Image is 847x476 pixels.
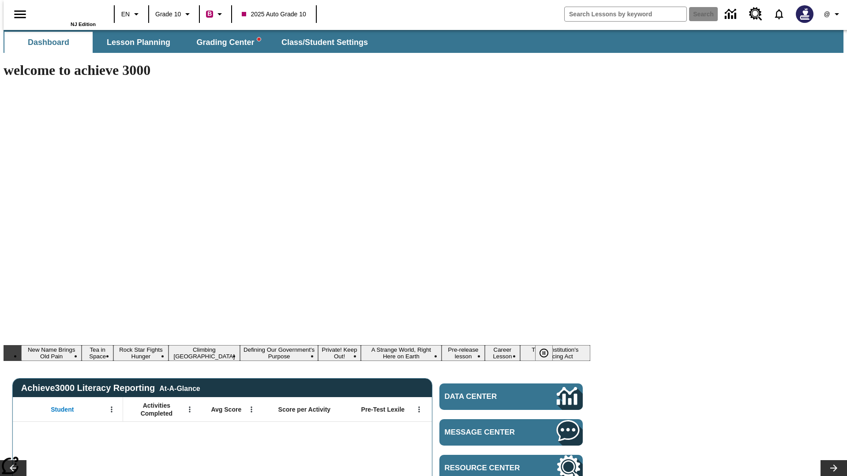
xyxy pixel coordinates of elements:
[744,2,768,26] a: Resource Center, Will open in new tab
[127,402,186,417] span: Activities Completed
[281,37,368,48] span: Class/Student Settings
[196,37,260,48] span: Grading Center
[169,345,240,361] button: Slide 4 Climbing Mount Tai
[565,7,686,21] input: search field
[4,62,590,78] h1: welcome to achieve 3000
[51,405,74,413] span: Student
[439,383,583,410] a: Data Center
[105,403,118,416] button: Open Menu
[94,32,183,53] button: Lesson Planning
[113,345,169,361] button: Slide 3 Rock Star Fights Hunger
[768,3,791,26] a: Notifications
[211,405,241,413] span: Avg Score
[202,6,229,22] button: Boost Class color is violet red. Change class color
[4,30,843,53] div: SubNavbar
[38,3,96,27] div: Home
[412,403,426,416] button: Open Menu
[535,345,562,361] div: Pause
[117,6,146,22] button: Language: EN, Select a language
[159,383,200,393] div: At-A-Glance
[819,6,847,22] button: Profile/Settings
[445,464,530,472] span: Resource Center
[824,10,830,19] span: @
[4,32,376,53] div: SubNavbar
[361,345,442,361] button: Slide 7 A Strange World, Right Here on Earth
[439,419,583,446] a: Message Center
[152,6,196,22] button: Grade: Grade 10, Select a grade
[107,37,170,48] span: Lesson Planning
[318,345,360,361] button: Slide 6 Private! Keep Out!
[207,8,212,19] span: B
[535,345,553,361] button: Pause
[274,32,375,53] button: Class/Student Settings
[4,32,93,53] button: Dashboard
[821,460,847,476] button: Lesson carousel, Next
[445,392,527,401] span: Data Center
[796,5,813,23] img: Avatar
[183,403,196,416] button: Open Menu
[21,345,82,361] button: Slide 1 New Name Brings Old Pain
[121,10,130,19] span: EN
[485,345,520,361] button: Slide 9 Career Lesson
[520,345,590,361] button: Slide 10 The Constitution's Balancing Act
[21,383,200,393] span: Achieve3000 Literacy Reporting
[82,345,113,361] button: Slide 2 Tea in Space
[245,403,258,416] button: Open Menu
[155,10,181,19] span: Grade 10
[720,2,744,26] a: Data Center
[791,3,819,26] button: Select a new avatar
[442,345,485,361] button: Slide 8 Pre-release lesson
[38,4,96,22] a: Home
[242,10,306,19] span: 2025 Auto Grade 10
[184,32,273,53] button: Grading Center
[361,405,405,413] span: Pre-Test Lexile
[278,405,331,413] span: Score per Activity
[240,345,319,361] button: Slide 5 Defining Our Government's Purpose
[7,1,33,27] button: Open side menu
[28,37,69,48] span: Dashboard
[445,428,530,437] span: Message Center
[257,37,261,41] svg: writing assistant alert
[71,22,96,27] span: NJ Edition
